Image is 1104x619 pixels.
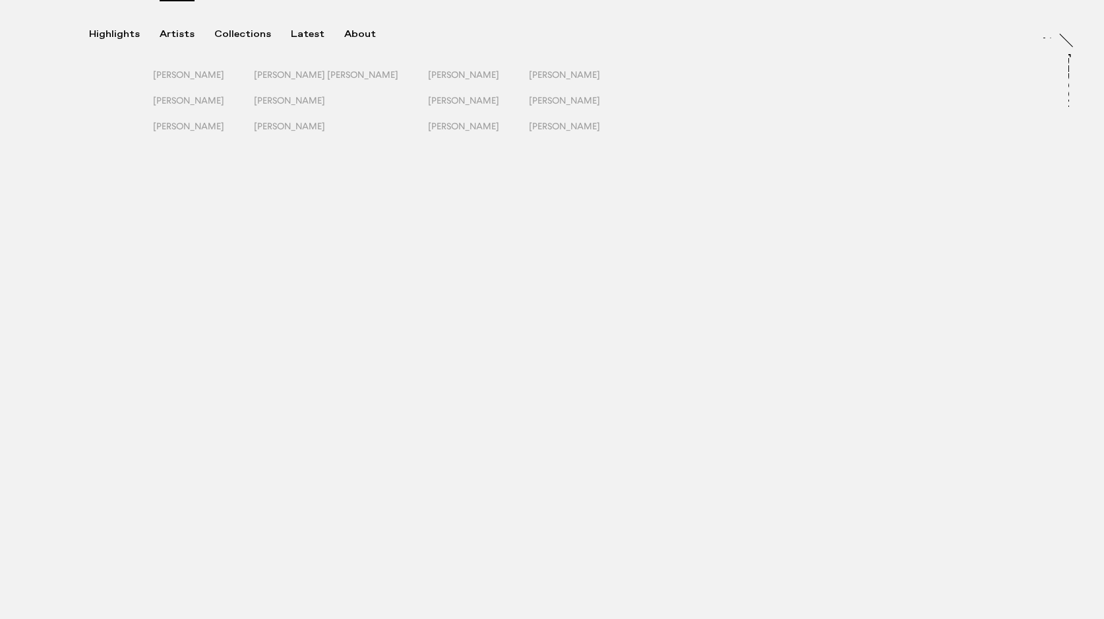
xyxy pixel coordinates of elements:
span: [PERSON_NAME] [PERSON_NAME] [254,69,398,80]
a: [PERSON_NAME] [1068,53,1082,108]
span: [PERSON_NAME] [529,69,600,80]
span: [PERSON_NAME] [153,69,224,80]
button: [PERSON_NAME] [PERSON_NAME] [254,69,428,95]
span: [PERSON_NAME] [529,121,600,131]
button: [PERSON_NAME] [153,95,254,121]
button: [PERSON_NAME] [428,121,529,147]
div: Latest [291,28,324,40]
a: At [1040,25,1053,38]
button: [PERSON_NAME] [529,69,630,95]
span: [PERSON_NAME] [153,95,224,106]
button: [PERSON_NAME] [153,121,254,147]
span: [PERSON_NAME] [153,121,224,131]
span: [PERSON_NAME] [254,95,325,106]
div: Artists [160,28,195,40]
span: [PERSON_NAME] [254,121,325,131]
span: [PERSON_NAME] [428,95,499,106]
button: [PERSON_NAME] [529,95,630,121]
button: [PERSON_NAME] [254,95,428,121]
button: Artists [160,28,214,40]
button: [PERSON_NAME] [529,121,630,147]
div: Highlights [89,28,140,40]
button: [PERSON_NAME] [428,95,529,121]
button: [PERSON_NAME] [254,121,428,147]
button: [PERSON_NAME] [153,69,254,95]
button: Collections [214,28,291,40]
div: [PERSON_NAME] [1059,53,1070,155]
button: About [344,28,396,40]
div: Collections [214,28,271,40]
button: Latest [291,28,344,40]
button: Highlights [89,28,160,40]
button: [PERSON_NAME] [428,69,529,95]
span: [PERSON_NAME] [529,95,600,106]
div: About [344,28,376,40]
span: [PERSON_NAME] [428,121,499,131]
span: [PERSON_NAME] [428,69,499,80]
